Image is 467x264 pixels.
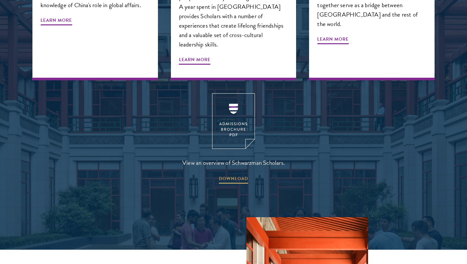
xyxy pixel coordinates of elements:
span: Learn More [179,56,210,66]
span: Learn More [41,16,72,26]
span: View an overview of Schwarzman Scholars. [182,157,285,168]
span: DOWNLOAD [219,175,248,185]
a: View an overview of Schwarzman Scholars. DOWNLOAD [182,93,285,185]
span: Learn More [317,35,349,45]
